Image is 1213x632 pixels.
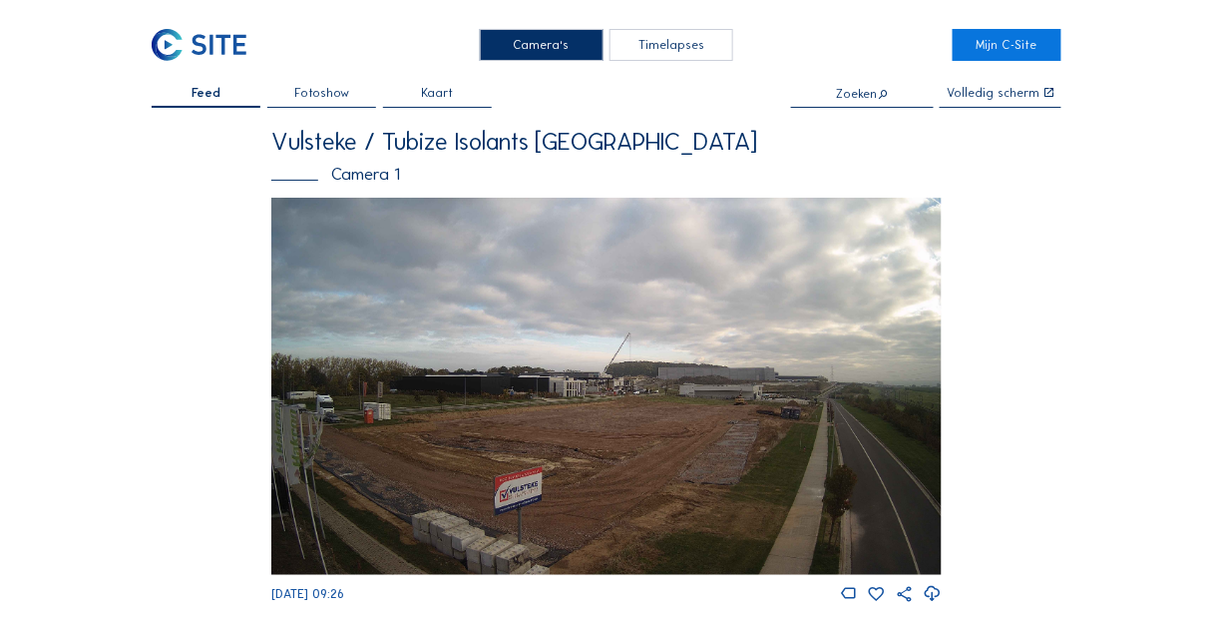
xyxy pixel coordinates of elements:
[271,166,942,183] div: Camera 1
[421,87,453,99] span: Kaart
[152,29,260,61] a: C-SITE Logo
[152,29,246,61] img: C-SITE Logo
[271,198,942,575] img: Image
[271,130,942,155] div: Vulsteke / Tubize Isolants [GEOGRAPHIC_DATA]
[947,87,1039,99] div: Volledig scherm
[271,586,344,601] span: [DATE] 09:26
[294,87,349,99] span: Fotoshow
[480,29,604,61] div: Camera's
[192,87,220,99] span: Feed
[953,29,1061,61] a: Mijn C-Site
[609,29,733,61] div: Timelapses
